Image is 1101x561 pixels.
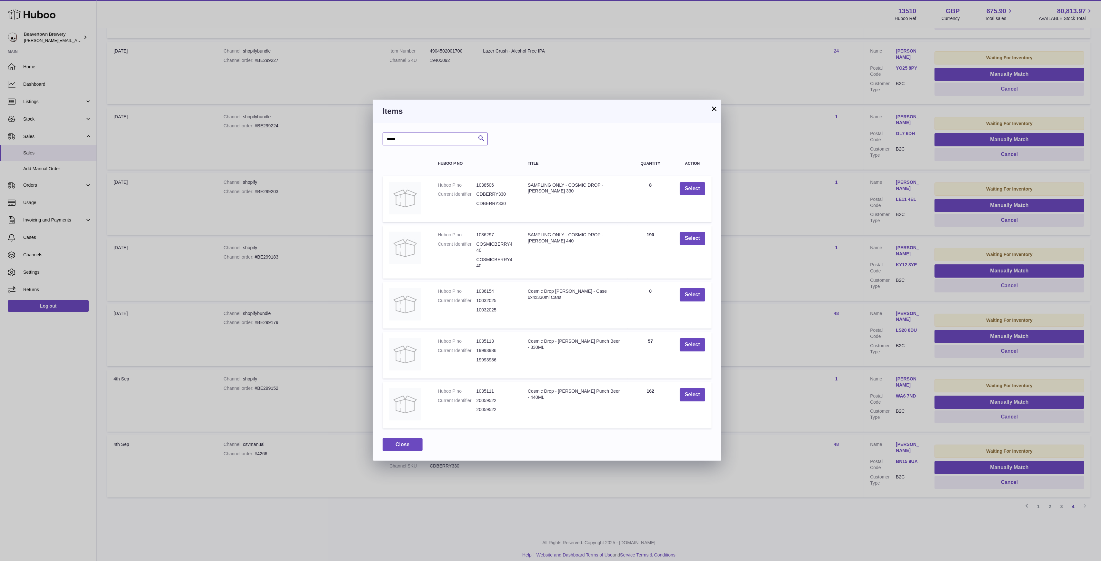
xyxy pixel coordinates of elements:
[438,288,476,294] dt: Huboo P no
[628,225,673,278] td: 190
[389,182,421,214] img: SAMPLING ONLY - COSMIC DROP - BERRY 330
[628,382,673,428] td: 162
[680,232,705,245] button: Select
[476,182,515,188] dd: 1038506
[476,357,515,363] dd: 19993986
[438,388,476,394] dt: Huboo P no
[680,388,705,401] button: Select
[438,398,476,404] dt: Current Identifier
[680,288,705,301] button: Select
[438,298,476,304] dt: Current Identifier
[431,155,521,172] th: Huboo P no
[438,182,476,188] dt: Huboo P no
[476,201,515,207] dd: CDBERRY330
[476,398,515,404] dd: 20059522
[389,232,421,264] img: SAMPLING ONLY - COSMIC DROP - BERRY 440
[476,348,515,354] dd: 19993986
[476,288,515,294] dd: 1036154
[476,407,515,413] dd: 20059522
[389,388,421,420] img: Cosmic Drop - Berry Punch Beer - 440ML
[476,388,515,394] dd: 1035111
[476,241,515,253] dd: COSMICBERRY440
[476,257,515,269] dd: COSMICBERRY440
[438,241,476,253] dt: Current Identifier
[528,232,621,244] div: SAMPLING ONLY - COSMIC DROP - [PERSON_NAME] 440
[710,105,718,113] button: ×
[389,338,421,370] img: Cosmic Drop - Berry Punch Beer - 330ML
[680,338,705,351] button: Select
[528,338,621,350] div: Cosmic Drop - [PERSON_NAME] Punch Beer - 330ML
[389,288,421,320] img: Cosmic Drop Berry - Case 6x4x330ml Cans
[476,307,515,313] dd: 10032025
[476,338,515,344] dd: 1035113
[438,338,476,344] dt: Huboo P no
[438,232,476,238] dt: Huboo P no
[395,442,410,447] span: Close
[438,191,476,197] dt: Current Identifier
[673,155,712,172] th: Action
[476,191,515,197] dd: CDBERRY330
[628,282,673,329] td: 0
[383,106,712,116] h3: Items
[628,332,673,379] td: 57
[521,155,628,172] th: Title
[528,288,621,300] div: Cosmic Drop [PERSON_NAME] - Case 6x4x330ml Cans
[438,348,476,354] dt: Current Identifier
[383,438,423,451] button: Close
[528,182,621,194] div: SAMPLING ONLY - COSMIC DROP - [PERSON_NAME] 330
[476,232,515,238] dd: 1036297
[476,298,515,304] dd: 10032025
[628,155,673,172] th: Quantity
[628,176,673,222] td: 8
[680,182,705,195] button: Select
[528,388,621,400] div: Cosmic Drop - [PERSON_NAME] Punch Beer - 440ML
